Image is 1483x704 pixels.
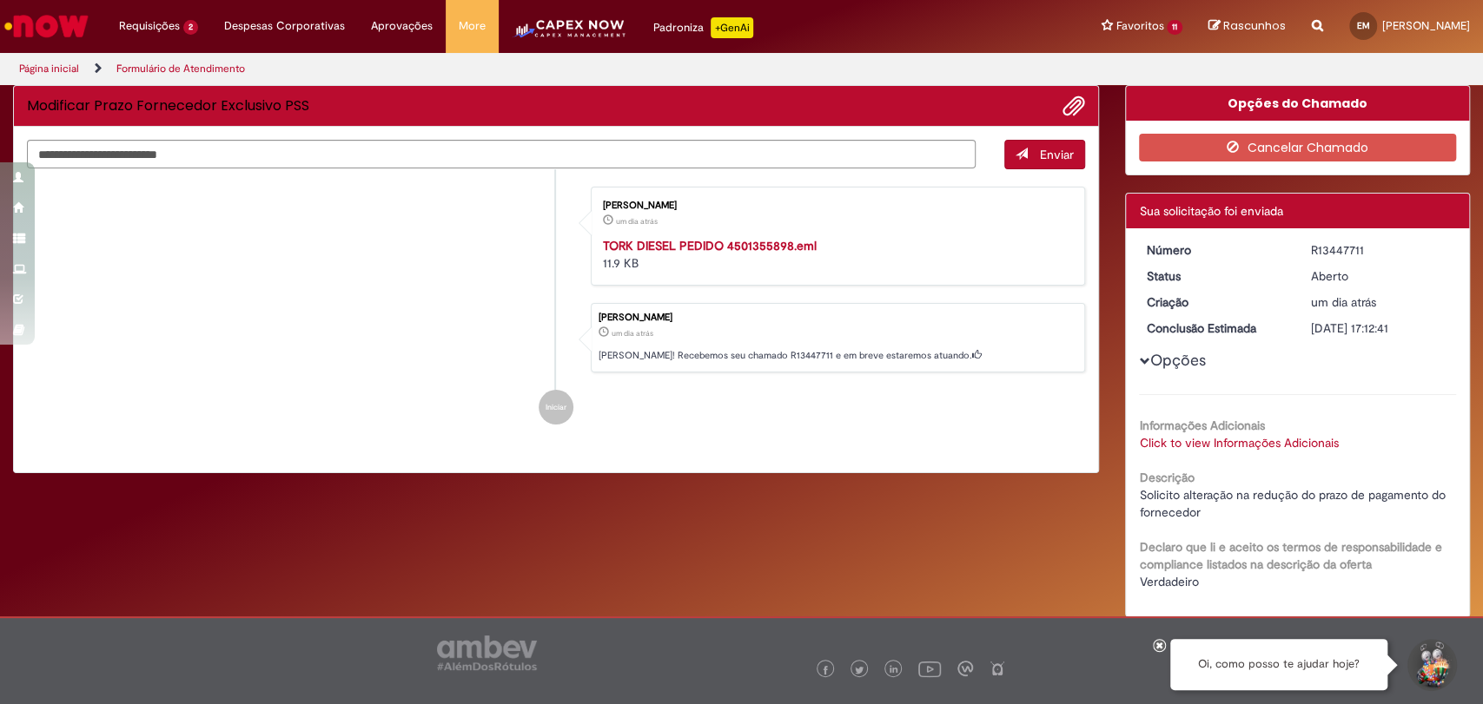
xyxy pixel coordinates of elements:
b: Descrição [1139,470,1194,485]
ul: Trilhas de página [13,53,976,85]
h2: Modificar Prazo Fornecedor Exclusivo PSS Histórico de tíquete [27,98,309,114]
div: 26/08/2025 11:12:38 [1311,293,1450,311]
p: +GenAi [711,17,753,38]
b: Informações Adicionais [1139,418,1264,433]
dt: Status [1133,267,1298,285]
img: logo_footer_linkedin.png [890,665,898,675]
time: 26/08/2025 11:12:38 [612,328,653,339]
button: Enviar [1004,140,1085,169]
span: 2 [183,20,198,35]
span: Rascunhos [1223,17,1286,34]
span: Aprovações [371,17,433,35]
span: More [459,17,486,35]
time: 26/08/2025 11:12:38 [1311,294,1376,310]
span: Favoritos [1116,17,1163,35]
img: ServiceNow [2,9,91,43]
div: R13447711 [1311,241,1450,259]
div: Opções do Chamado [1126,86,1469,121]
time: 26/08/2025 11:12:28 [616,216,658,227]
img: logo_footer_workplace.png [957,661,973,676]
span: [PERSON_NAME] [1382,18,1470,33]
a: Click to view Informações Adicionais [1139,435,1338,451]
div: 11.9 KB [603,237,1067,272]
li: Elton Melo [27,303,1085,372]
dt: Número [1133,241,1298,259]
a: TORK DIESEL PEDIDO 4501355898.eml [603,238,817,253]
img: logo_footer_facebook.png [821,666,830,674]
span: Despesas Corporativas [224,17,345,35]
span: 11 [1167,20,1182,35]
img: logo_footer_twitter.png [855,666,864,674]
textarea: Digite sua mensagem aqui... [27,140,976,169]
span: Verdadeiro [1139,574,1198,589]
button: Cancelar Chamado [1139,134,1456,161]
span: Requisições [119,17,180,35]
b: Declaro que li e aceito os termos de responsabilidade e compliance listados na descrição da oferta [1139,539,1441,572]
a: Página inicial [19,62,79,76]
img: logo_footer_naosei.png [990,661,1005,676]
div: Oi, como posso te ajudar hoje? [1170,639,1387,690]
img: CapexLogo5.png [512,17,627,52]
span: um dia atrás [616,216,658,227]
div: Padroniza [653,17,753,38]
button: Iniciar Conversa de Suporte [1405,639,1457,691]
span: um dia atrás [612,328,653,339]
div: [DATE] 17:12:41 [1311,319,1450,337]
span: Enviar [1040,147,1074,162]
dt: Conclusão Estimada [1133,319,1298,337]
div: [PERSON_NAME] [603,201,1067,211]
ul: Histórico de tíquete [27,169,1085,442]
dt: Criação [1133,293,1298,311]
span: EM [1357,20,1370,31]
p: [PERSON_NAME]! Recebemos seu chamado R13447711 e em breve estaremos atuando. [599,349,1076,363]
div: [PERSON_NAME] [599,313,1076,323]
img: logo_footer_ambev_rotulo_gray.png [437,635,537,670]
span: Sua solicitação foi enviada [1139,203,1282,219]
img: logo_footer_youtube.png [918,657,941,680]
button: Adicionar anexos [1063,95,1085,117]
span: Solicito alteração na redução do prazo de pagamento do fornecedor [1139,487,1448,520]
span: um dia atrás [1311,294,1376,310]
a: Rascunhos [1208,18,1286,35]
div: Aberto [1311,267,1450,285]
a: Formulário de Atendimento [116,62,245,76]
